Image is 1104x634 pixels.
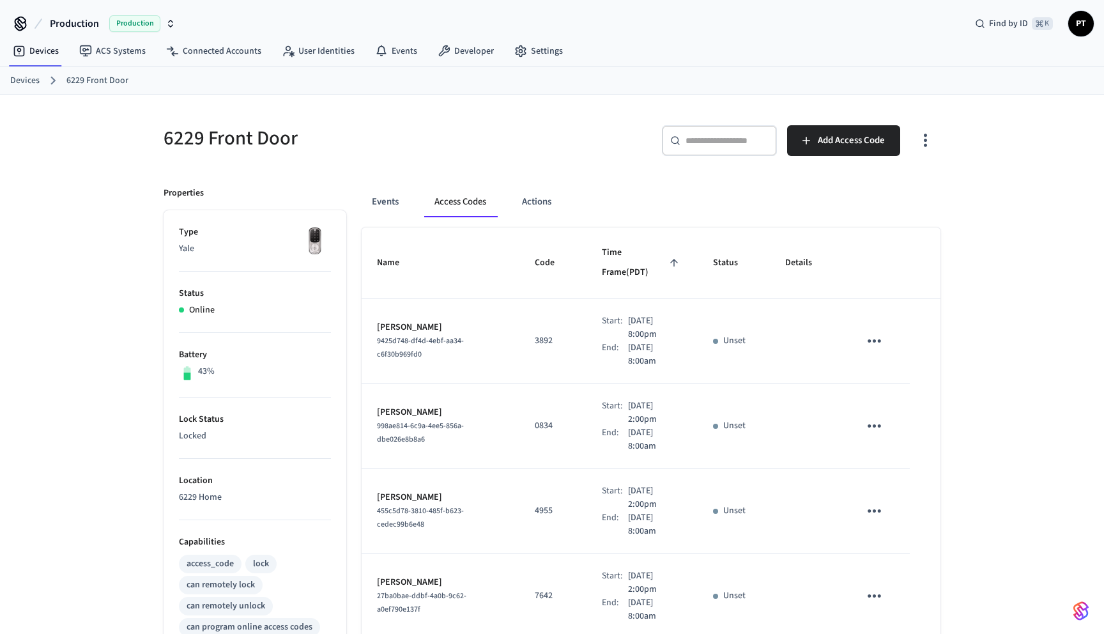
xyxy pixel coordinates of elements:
span: Status [713,253,755,273]
p: 6229 Home [179,491,331,504]
a: 6229 Front Door [66,74,128,88]
div: can remotely lock [187,578,255,592]
span: Time Frame(PDT) [602,243,682,283]
p: Properties [164,187,204,200]
p: Unset [723,504,746,518]
button: Access Codes [424,187,496,217]
button: Actions [512,187,562,217]
div: End: [602,341,628,368]
p: [PERSON_NAME] [377,321,504,334]
button: PT [1068,11,1094,36]
p: 43% [198,365,215,378]
span: Details [785,253,829,273]
div: End: [602,426,628,453]
p: Capabilities [179,536,331,549]
a: Settings [504,40,573,63]
span: 455c5d78-3810-485f-b623-cedec99b6e48 [377,506,464,530]
p: Status [179,287,331,300]
p: 3892 [535,334,571,348]
a: Developer [427,40,504,63]
p: [DATE] 8:00am [628,341,682,368]
div: lock [253,557,269,571]
span: 9425d748-df4d-4ebf-aa34-c6f30b969fd0 [377,336,464,360]
p: Lock Status [179,413,331,426]
div: Start: [602,569,628,596]
a: User Identities [272,40,365,63]
p: Yale [179,242,331,256]
div: Find by ID⌘ K [965,12,1063,35]
div: End: [602,511,628,538]
p: Battery [179,348,331,362]
div: ant example [362,187,940,217]
p: [DATE] 2:00pm [628,399,682,426]
p: Locked [179,429,331,443]
p: [DATE] 2:00pm [628,484,682,511]
span: Production [109,15,160,32]
span: Find by ID [989,17,1028,30]
div: access_code [187,557,234,571]
p: [DATE] 8:00am [628,426,682,453]
a: Devices [10,74,40,88]
div: Start: [602,314,628,341]
p: [DATE] 8:00pm [628,314,682,341]
div: End: [602,596,628,623]
span: ⌘ K [1032,17,1053,30]
a: Connected Accounts [156,40,272,63]
p: Unset [723,589,746,603]
p: Online [189,304,215,317]
a: Events [365,40,427,63]
p: [PERSON_NAME] [377,576,504,589]
p: [PERSON_NAME] [377,491,504,504]
p: [DATE] 2:00pm [628,569,682,596]
p: Unset [723,419,746,433]
p: [PERSON_NAME] [377,406,504,419]
div: can program online access codes [187,621,312,634]
p: 4955 [535,504,571,518]
span: 998ae814-6c9a-4ee5-856a-dbe026e8b8a6 [377,421,464,445]
img: Yale Assure Touchscreen Wifi Smart Lock, Satin Nickel, Front [299,226,331,258]
p: 0834 [535,419,571,433]
div: Start: [602,484,628,511]
span: Name [377,253,416,273]
span: Production [50,16,99,31]
button: Events [362,187,409,217]
div: can remotely unlock [187,599,265,613]
button: Add Access Code [787,125,900,156]
a: Devices [3,40,69,63]
span: PT [1069,12,1092,35]
p: Location [179,474,331,488]
span: 27ba0bae-ddbf-4a0b-9c62-a0ef790e137f [377,591,466,615]
a: ACS Systems [69,40,156,63]
span: Code [535,253,571,273]
span: Add Access Code [818,132,885,149]
p: [DATE] 8:00am [628,511,682,538]
img: SeamLogoGradient.69752ec5.svg [1073,601,1089,621]
h5: 6229 Front Door [164,125,544,151]
p: Type [179,226,331,239]
p: Unset [723,334,746,348]
div: Start: [602,399,628,426]
p: [DATE] 8:00am [628,596,682,623]
p: 7642 [535,589,571,603]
